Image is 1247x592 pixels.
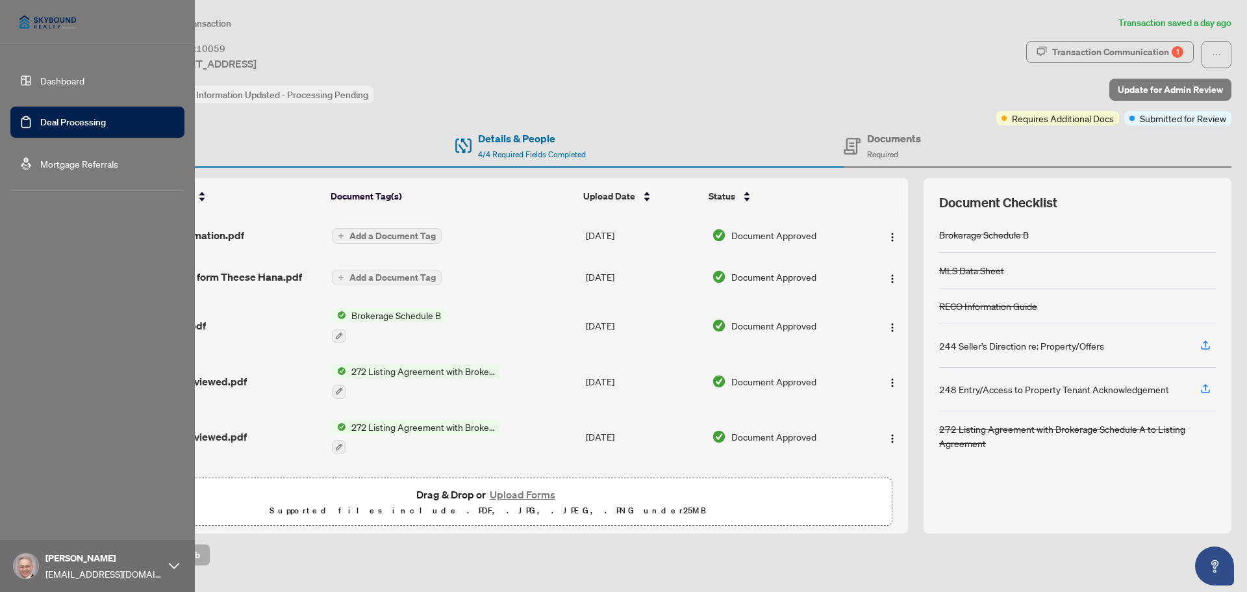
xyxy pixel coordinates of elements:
button: Add a Document Tag [332,227,442,244]
span: Submitted for Review [1140,111,1226,125]
button: Transaction Communication1 [1026,41,1194,63]
div: Status: [161,86,373,103]
img: Document Status [712,374,726,389]
div: Transaction Communication [1052,42,1183,62]
div: MLS Data Sheet [939,263,1004,277]
img: Logo [887,433,898,444]
div: 248 Entry/Access to Property Tenant Acknowledgement [939,382,1169,396]
button: Update for Admin Review [1109,79,1231,101]
span: [PERSON_NAME] [45,551,162,565]
a: Mortgage Referrals [40,158,118,170]
span: Add a Document Tag [349,273,436,282]
button: Logo [882,225,903,246]
div: 1 [1172,46,1183,58]
img: Logo [887,232,898,242]
div: 244 Seller’s Direction re: Property/Offers [939,339,1104,353]
span: Direct deposit form Theese Hana.pdf [128,269,302,285]
span: Document Approved [731,228,816,242]
span: Document Approved [731,318,816,333]
button: Add a Document Tag [332,270,442,285]
div: RECO Information Guide [939,299,1037,313]
td: [DATE] [581,409,707,465]
span: Document Approved [731,430,816,444]
img: Document Status [712,228,726,242]
span: 272 Listing Agreement with Brokerage Schedule A to Listing Agreement [346,364,500,378]
p: Supported files include .PDF, .JPG, .JPEG, .PNG under 25 MB [92,503,884,519]
span: Update for Admin Review [1118,79,1223,100]
a: Dashboard [40,75,84,86]
span: plus [338,274,344,281]
td: [DATE] [581,298,707,354]
img: Document Status [712,430,726,444]
span: Brokerage Schedule B [346,308,446,322]
button: Logo [882,371,903,392]
img: Document Status [712,318,726,333]
span: Drag & Drop orUpload FormsSupported files include .PDF, .JPG, .JPEG, .PNG under25MB [84,478,892,526]
th: (16) File Name [123,178,325,214]
button: Upload Forms [486,486,559,503]
button: Status IconBrokerage Schedule B [332,308,446,343]
img: Logo [887,322,898,333]
th: Status [703,178,860,214]
button: Logo [882,266,903,287]
span: Drag & Drop or [416,486,559,503]
a: Deal Processing [40,116,106,128]
span: 4/4 Required Fields Completed [478,149,586,159]
span: Requires Additional Docs [1012,111,1114,125]
span: [EMAIL_ADDRESS][DOMAIN_NAME] [45,567,162,581]
img: Status Icon [332,308,346,322]
button: Logo [882,315,903,336]
span: plus [338,233,344,239]
img: Logo [887,274,898,284]
button: Open asap [1195,547,1234,586]
td: [DATE] [581,214,707,256]
span: Document Checklist [939,194,1057,212]
button: Status Icon272 Listing Agreement with Brokerage Schedule A to Listing Agreement [332,420,500,455]
th: Document Tag(s) [325,178,579,214]
span: 10059 [196,43,225,55]
span: Document Approved [731,374,816,389]
div: Brokerage Schedule B [939,227,1029,242]
span: Add a Document Tag [349,231,436,240]
td: [DATE] [581,354,707,409]
span: Document Approved [731,270,816,284]
th: Upload Date [578,178,703,214]
img: Logo [887,378,898,388]
button: Status Icon272 Listing Agreement with Brokerage Schedule A to Listing Agreement [332,364,500,399]
div: 272 Listing Agreement with Brokerage Schedule A to Listing Agreement [939,422,1216,450]
span: Information Updated - Processing Pending [196,89,368,101]
span: [STREET_ADDRESS] [161,56,257,71]
img: Document Status [712,270,726,284]
img: Profile Icon [14,554,38,578]
span: View Transaction [162,18,231,29]
span: Upload Date [583,189,635,203]
td: [DATE] [581,465,707,506]
button: Add a Document Tag [332,228,442,244]
article: Transaction saved a day ago [1118,16,1231,31]
button: Add a Document Tag [332,269,442,286]
td: [DATE] [581,256,707,298]
span: ellipsis [1212,50,1221,59]
img: Status Icon [332,364,346,378]
button: Logo [882,426,903,447]
span: 272 Listing Agreement with Brokerage Schedule A to Listing Agreement [346,420,500,434]
img: logo [10,6,85,38]
span: Required [867,149,898,159]
img: Status Icon [332,420,346,434]
h4: Documents [867,131,921,146]
span: Status [709,189,735,203]
h4: Details & People [478,131,586,146]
